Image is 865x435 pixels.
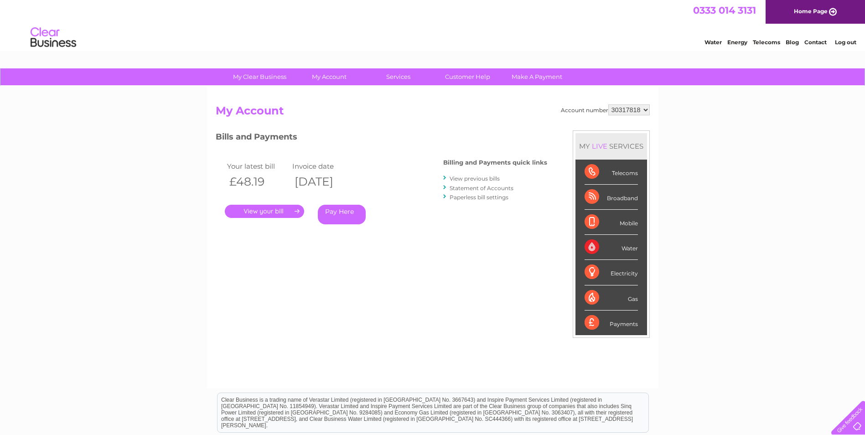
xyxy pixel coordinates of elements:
[585,210,638,235] div: Mobile
[585,160,638,185] div: Telecoms
[727,39,747,46] a: Energy
[450,185,513,192] a: Statement of Accounts
[430,68,505,85] a: Customer Help
[225,160,290,172] td: Your latest bill
[291,68,367,85] a: My Account
[786,39,799,46] a: Blog
[585,260,638,285] div: Electricity
[585,185,638,210] div: Broadband
[361,68,436,85] a: Services
[590,142,609,150] div: LIVE
[225,172,290,191] th: £48.19
[450,194,508,201] a: Paperless bill settings
[216,104,650,122] h2: My Account
[216,130,547,146] h3: Bills and Payments
[318,205,366,224] a: Pay Here
[290,172,356,191] th: [DATE]
[753,39,780,46] a: Telecoms
[835,39,856,46] a: Log out
[225,205,304,218] a: .
[561,104,650,115] div: Account number
[450,175,500,182] a: View previous bills
[704,39,722,46] a: Water
[804,39,827,46] a: Contact
[290,160,356,172] td: Invoice date
[575,133,647,159] div: MY SERVICES
[218,5,648,44] div: Clear Business is a trading name of Verastar Limited (registered in [GEOGRAPHIC_DATA] No. 3667643...
[585,235,638,260] div: Water
[222,68,297,85] a: My Clear Business
[585,285,638,311] div: Gas
[30,24,77,52] img: logo.png
[443,159,547,166] h4: Billing and Payments quick links
[693,5,756,16] a: 0333 014 3131
[499,68,575,85] a: Make A Payment
[585,311,638,335] div: Payments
